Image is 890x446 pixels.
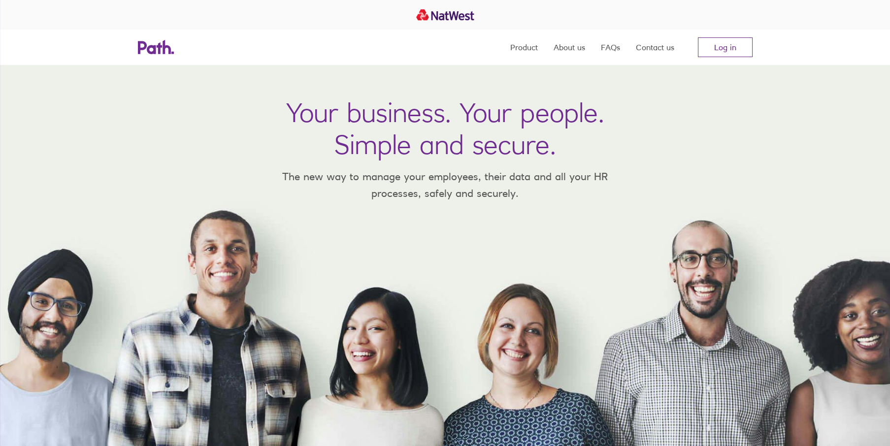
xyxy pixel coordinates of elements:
a: About us [554,30,585,65]
a: FAQs [601,30,620,65]
h1: Your business. Your people. Simple and secure. [286,96,604,160]
a: Log in [698,37,753,57]
a: Product [510,30,538,65]
p: The new way to manage your employees, their data and all your HR processes, safely and securely. [268,168,623,201]
a: Contact us [636,30,674,65]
